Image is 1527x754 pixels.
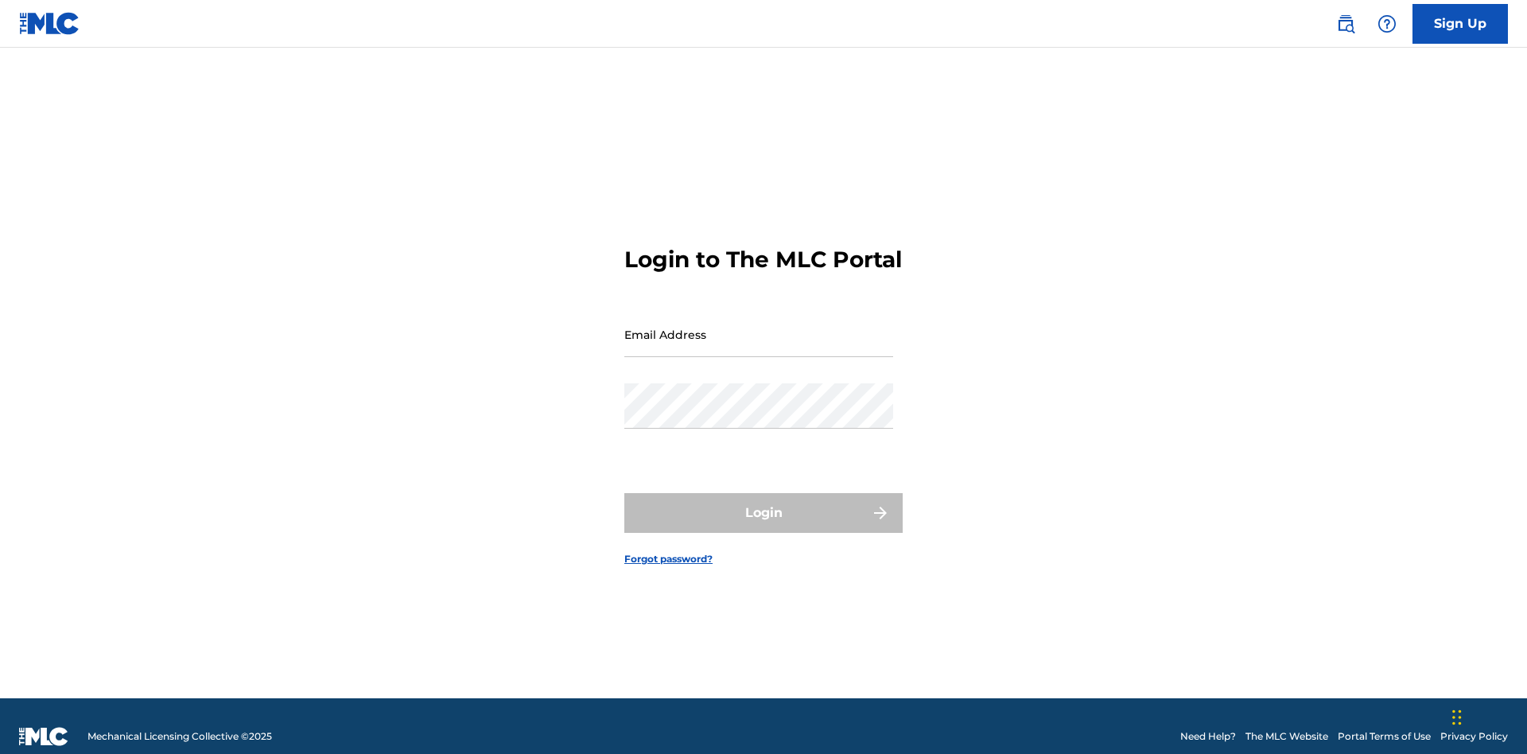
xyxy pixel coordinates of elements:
a: Forgot password? [624,552,713,566]
a: Sign Up [1412,4,1508,44]
img: search [1336,14,1355,33]
a: Need Help? [1180,729,1236,744]
a: The MLC Website [1245,729,1328,744]
iframe: Chat Widget [1447,678,1527,754]
div: Drag [1452,694,1462,741]
a: Public Search [1330,8,1362,40]
img: logo [19,727,68,746]
span: Mechanical Licensing Collective © 2025 [87,729,272,744]
h3: Login to The MLC Portal [624,246,902,274]
a: Portal Terms of Use [1338,729,1431,744]
img: help [1377,14,1397,33]
a: Privacy Policy [1440,729,1508,744]
img: MLC Logo [19,12,80,35]
div: Help [1371,8,1403,40]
